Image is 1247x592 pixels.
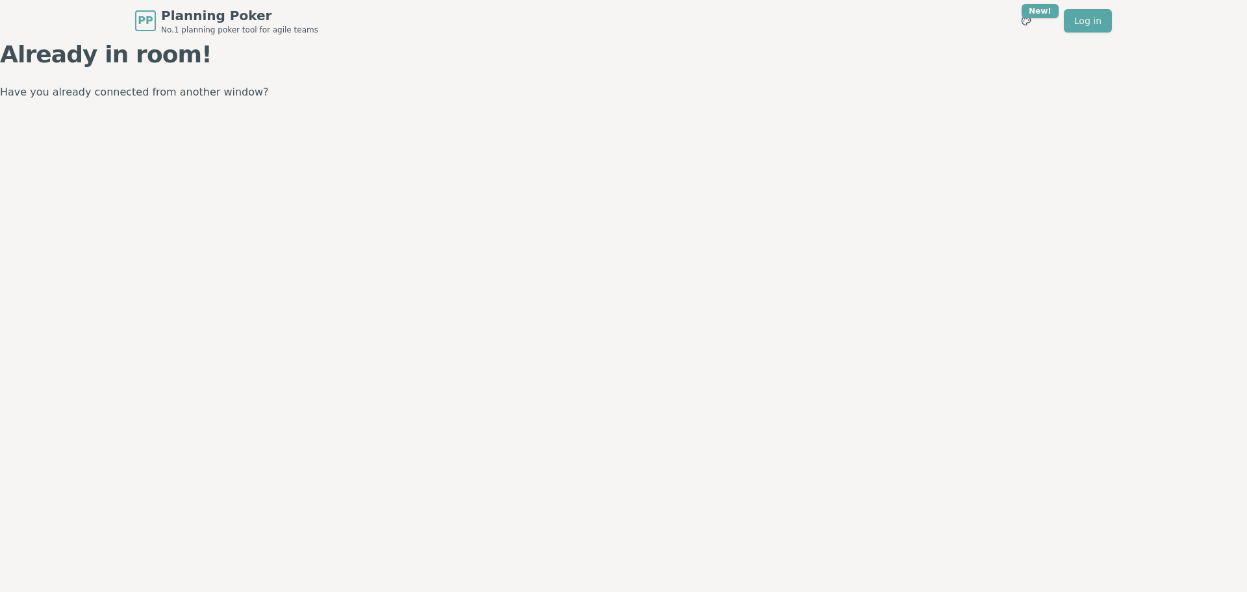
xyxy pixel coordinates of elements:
span: PP [138,13,153,29]
a: Log in [1064,9,1112,32]
span: No.1 planning poker tool for agile teams [161,25,318,35]
a: PPPlanning PokerNo.1 planning poker tool for agile teams [135,6,318,35]
button: New! [1014,9,1038,32]
span: Planning Poker [161,6,318,25]
div: New! [1022,4,1059,18]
